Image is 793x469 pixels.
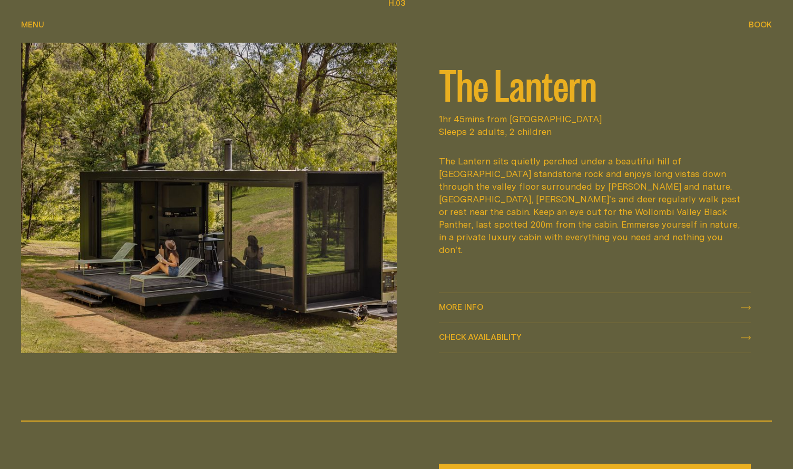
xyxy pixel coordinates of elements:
[439,155,742,256] div: The Lantern sits quietly perched under a beautiful hill of [GEOGRAPHIC_DATA] standstone rock and ...
[439,333,522,341] span: Check availability
[21,19,44,32] button: show menu
[439,125,751,138] span: Sleeps 2 adults, 2 children
[439,303,483,311] span: More info
[439,113,751,125] span: 1hr 45mins from [GEOGRAPHIC_DATA]
[21,21,44,28] span: Menu
[749,21,772,28] span: Book
[439,293,751,323] a: More info
[439,62,751,104] h2: The Lantern
[749,19,772,32] button: show booking tray
[439,323,751,353] button: check availability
